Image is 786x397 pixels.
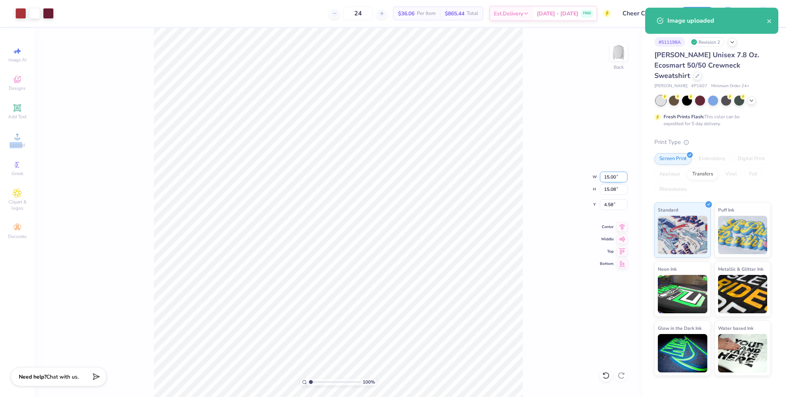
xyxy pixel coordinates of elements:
div: Embroidery [694,153,730,165]
span: Greek [12,170,23,177]
span: Add Text [8,114,26,120]
span: Metallic & Glitter Ink [718,265,763,273]
div: Digital Print [733,153,770,165]
span: Chat with us. [46,373,79,380]
div: Revision 2 [689,37,724,47]
span: [DATE] - [DATE] [537,10,578,18]
span: Center [600,224,614,230]
span: Est. Delivery [494,10,523,18]
span: 100 % [363,379,375,385]
span: Water based Ink [718,324,753,332]
span: [PERSON_NAME] Unisex 7.8 Oz. Ecosmart 50/50 Crewneck Sweatshirt [654,50,759,80]
span: Per Item [417,10,436,18]
div: Transfers [687,169,718,180]
div: # 511198A [654,37,685,47]
strong: Fresh Prints Flash: [664,114,704,120]
span: Top [600,249,614,254]
span: Bottom [600,261,614,266]
span: Total [467,10,478,18]
span: Image AI [8,57,26,63]
span: $36.06 [398,10,414,18]
div: Foil [744,169,762,180]
span: Decorate [8,233,26,240]
span: FREE [583,11,591,16]
img: Glow in the Dark Ink [658,334,707,372]
img: Back [611,45,626,60]
span: Clipart & logos [4,199,31,211]
img: Neon Ink [658,275,707,313]
div: Screen Print [654,153,692,165]
img: Metallic & Glitter Ink [718,275,768,313]
span: [PERSON_NAME] [654,83,687,89]
span: Designs [9,85,26,91]
div: Image uploaded [667,16,767,25]
div: This color can be expedited for 5 day delivery. [664,113,758,127]
div: Print Type [654,138,771,147]
div: Rhinestones [654,184,692,195]
img: Water based Ink [718,334,768,372]
img: Standard [658,216,707,254]
button: close [767,16,772,25]
span: Puff Ink [718,206,734,214]
span: Upload [10,142,25,148]
span: $865.44 [445,10,464,18]
input: Untitled Design [617,6,673,21]
span: Standard [658,206,678,214]
input: – – [343,7,373,20]
div: Applique [654,169,685,180]
div: Vinyl [720,169,742,180]
span: Minimum Order: 24 + [711,83,750,89]
img: Puff Ink [718,216,768,254]
span: Neon Ink [658,265,677,273]
span: Middle [600,237,614,242]
span: # P1607 [691,83,707,89]
strong: Need help? [19,373,46,380]
span: Glow in the Dark Ink [658,324,702,332]
div: Back [614,64,624,71]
